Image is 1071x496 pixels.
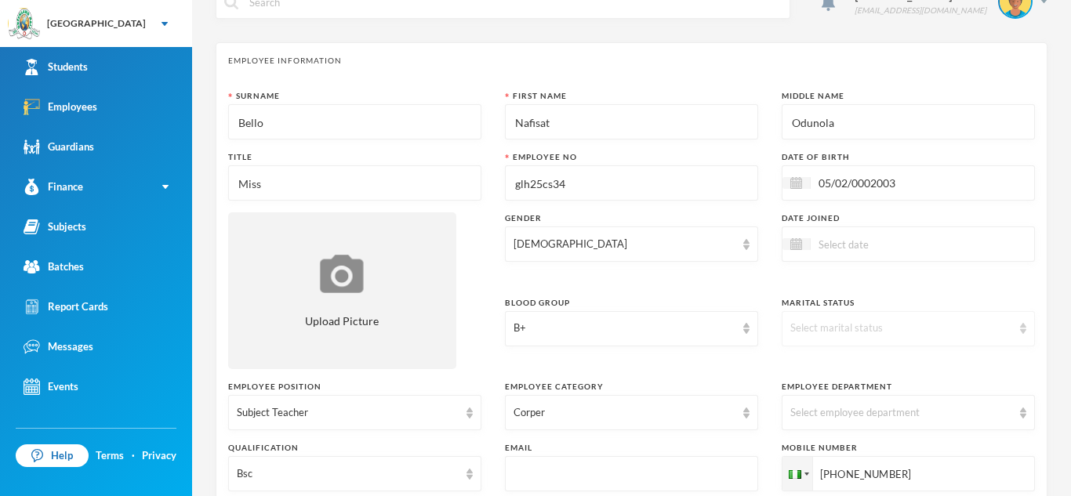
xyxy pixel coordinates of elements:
span: Upload Picture [305,313,379,329]
div: Guardians [24,139,94,155]
div: Select marital status [790,320,1012,336]
input: Select date [811,174,942,192]
div: Blood Group [505,297,758,309]
div: [EMAIL_ADDRESS][DOMAIN_NAME] [855,5,986,16]
div: Date of Birth [782,151,1035,163]
div: Surname [228,90,481,102]
div: Students [24,59,88,75]
div: Finance [24,179,83,195]
div: Subjects [24,219,86,235]
div: Corper [514,405,735,421]
img: upload [316,252,368,295]
div: Marital Status [782,297,1035,309]
div: Nigeria: + 234 [782,457,812,491]
a: Terms [96,448,124,464]
input: Select date [811,235,942,253]
div: Bsc [237,466,459,482]
div: Subject Teacher [237,405,459,421]
a: Privacy [142,448,176,464]
div: Email [505,442,758,454]
div: Employee Position [228,381,481,393]
div: Report Cards [24,299,108,315]
div: Employee No [505,151,758,163]
div: · [132,448,135,464]
div: Batches [24,259,84,275]
div: [DEMOGRAPHIC_DATA] [514,237,735,252]
div: First Name [505,90,758,102]
div: Qualification [228,442,481,454]
div: Employee Department [782,381,1035,393]
div: Messages [24,339,93,355]
div: Employee Information [228,55,1035,67]
div: Gender [505,212,758,224]
div: B+ [514,320,735,336]
div: Title [228,151,481,163]
a: Help [16,444,89,468]
div: Employees [24,99,97,115]
div: Select employee department [790,405,1012,421]
div: [GEOGRAPHIC_DATA] [47,16,146,31]
div: Mobile Number [782,442,1035,454]
img: logo [9,9,40,40]
div: Middle Name [782,90,1035,102]
div: Employee Category [505,381,758,393]
div: Date Joined [782,212,1035,224]
div: Events [24,378,78,395]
